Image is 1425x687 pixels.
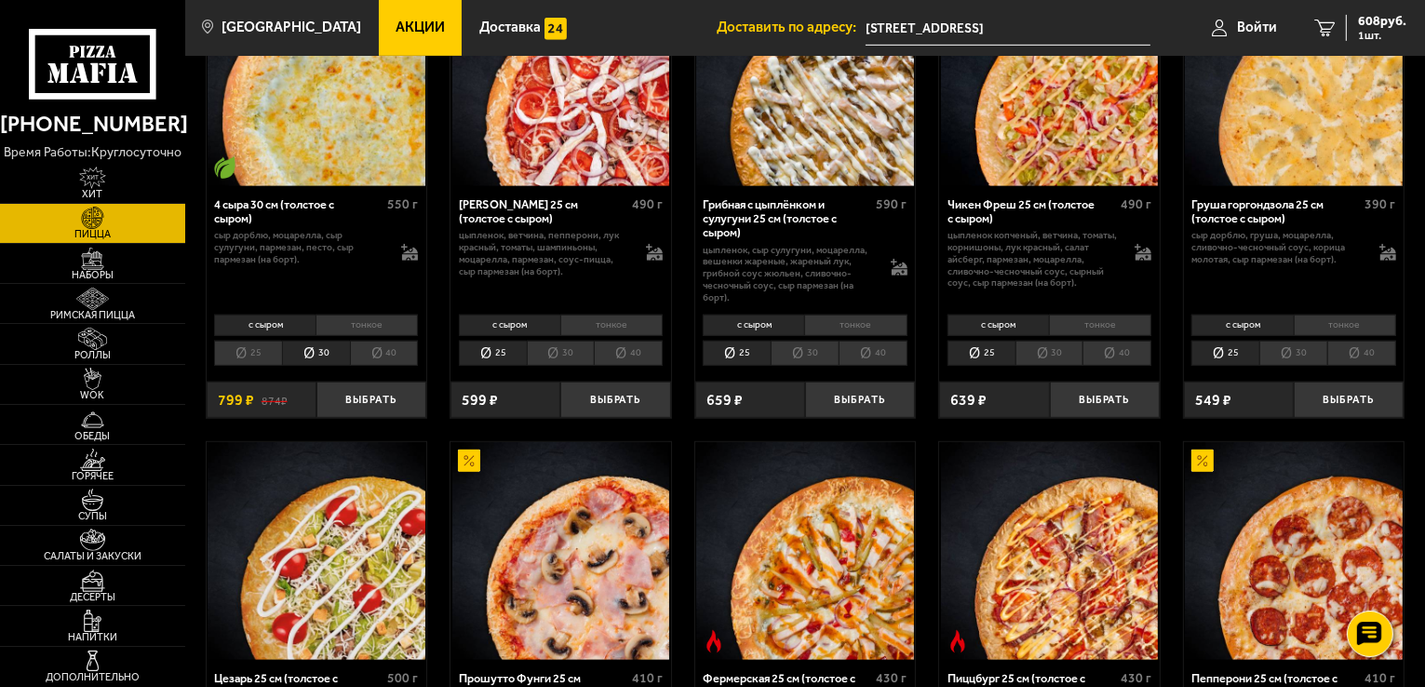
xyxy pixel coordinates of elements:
[350,341,419,367] li: 40
[1365,196,1396,212] span: 390 г
[396,20,445,34] span: Акции
[706,393,743,408] span: 659 ₽
[207,442,427,660] a: Цезарь 25 см (толстое с сыром)
[1121,670,1151,686] span: 430 г
[316,382,426,418] button: Выбрать
[632,670,663,686] span: 410 г
[948,230,1120,290] p: цыпленок копченый, ветчина, томаты, корнишоны, лук красный, салат айсберг, пармезан, моцарелла, с...
[1294,315,1396,336] li: тонкое
[877,670,907,686] span: 430 г
[771,341,839,367] li: 30
[695,442,916,660] a: Острое блюдоФермерская 25 см (толстое с сыром)
[717,20,866,34] span: Доставить по адресу:
[703,245,875,304] p: цыпленок, сыр сулугуни, моцарелла, вешенки жареные, жареный лук, грибной соус Жюльен, сливочно-че...
[479,20,541,34] span: Доставка
[462,393,498,408] span: 599 ₽
[459,230,631,277] p: цыпленок, ветчина, пепперони, лук красный, томаты, шампиньоны, моцарелла, пармезан, соус-пицца, с...
[208,442,425,660] img: Цезарь 25 см (толстое с сыром)
[222,20,361,34] span: [GEOGRAPHIC_DATA]
[218,393,254,408] span: 799 ₽
[703,197,871,240] div: Грибная с цыплёнком и сулугуни 25 см (толстое с сыром)
[1191,315,1293,336] li: с сыром
[632,196,663,212] span: 490 г
[839,341,907,367] li: 40
[1049,315,1151,336] li: тонкое
[1365,670,1396,686] span: 410 г
[877,196,907,212] span: 590 г
[1191,341,1259,367] li: 25
[1327,341,1396,367] li: 40
[1191,450,1214,472] img: Акционный
[1191,197,1360,226] div: Груша горгондзола 25 см (толстое с сыром)
[560,382,670,418] button: Выбрать
[866,11,1150,46] input: Ваш адрес доставки
[1082,341,1151,367] li: 40
[1050,382,1160,418] button: Выбрать
[282,341,350,367] li: 30
[387,196,418,212] span: 550 г
[1185,442,1403,660] img: Пепперони 25 см (толстое с сыром)
[387,670,418,686] span: 500 г
[214,156,236,179] img: Вегетарианское блюдо
[262,393,288,408] s: 874 ₽
[1237,20,1277,34] span: Войти
[948,315,1049,336] li: с сыром
[1358,30,1406,41] span: 1 шт.
[1015,341,1083,367] li: 30
[1184,442,1405,660] a: АкционныйПепперони 25 см (толстое с сыром)
[459,341,527,367] li: 25
[947,630,969,653] img: Острое блюдо
[560,315,663,336] li: тонкое
[544,18,567,40] img: 15daf4d41897b9f0e9f617042186c801.svg
[939,442,1160,660] a: Острое блюдоПиццбург 25 см (толстое с сыром)
[214,197,383,226] div: 4 сыра 30 см (толстое с сыром)
[696,442,914,660] img: Фермерская 25 см (толстое с сыром)
[948,341,1015,367] li: 25
[459,315,560,336] li: с сыром
[703,341,771,367] li: 25
[1259,341,1327,367] li: 30
[214,230,386,265] p: сыр дорблю, моцарелла, сыр сулугуни, пармезан, песто, сыр пармезан (на борт).
[214,341,282,367] li: 25
[948,197,1116,226] div: Чикен Фреш 25 см (толстое с сыром)
[703,315,804,336] li: с сыром
[804,315,907,336] li: тонкое
[214,315,316,336] li: с сыром
[950,393,987,408] span: 639 ₽
[941,442,1159,660] img: Пиццбург 25 см (толстое с сыром)
[1358,15,1406,28] span: 608 руб.
[594,341,663,367] li: 40
[1294,382,1404,418] button: Выбрать
[1191,230,1364,265] p: сыр дорблю, груша, моцарелла, сливочно-чесночный соус, корица молотая, сыр пармезан (на борт).
[452,442,670,660] img: Прошутто Фунги 25 см (толстое с сыром)
[527,341,595,367] li: 30
[805,382,915,418] button: Выбрать
[703,630,725,653] img: Острое блюдо
[316,315,418,336] li: тонкое
[459,197,627,226] div: [PERSON_NAME] 25 см (толстое с сыром)
[458,450,480,472] img: Акционный
[450,442,671,660] a: АкционныйПрошутто Фунги 25 см (толстое с сыром)
[1121,196,1151,212] span: 490 г
[1195,393,1231,408] span: 549 ₽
